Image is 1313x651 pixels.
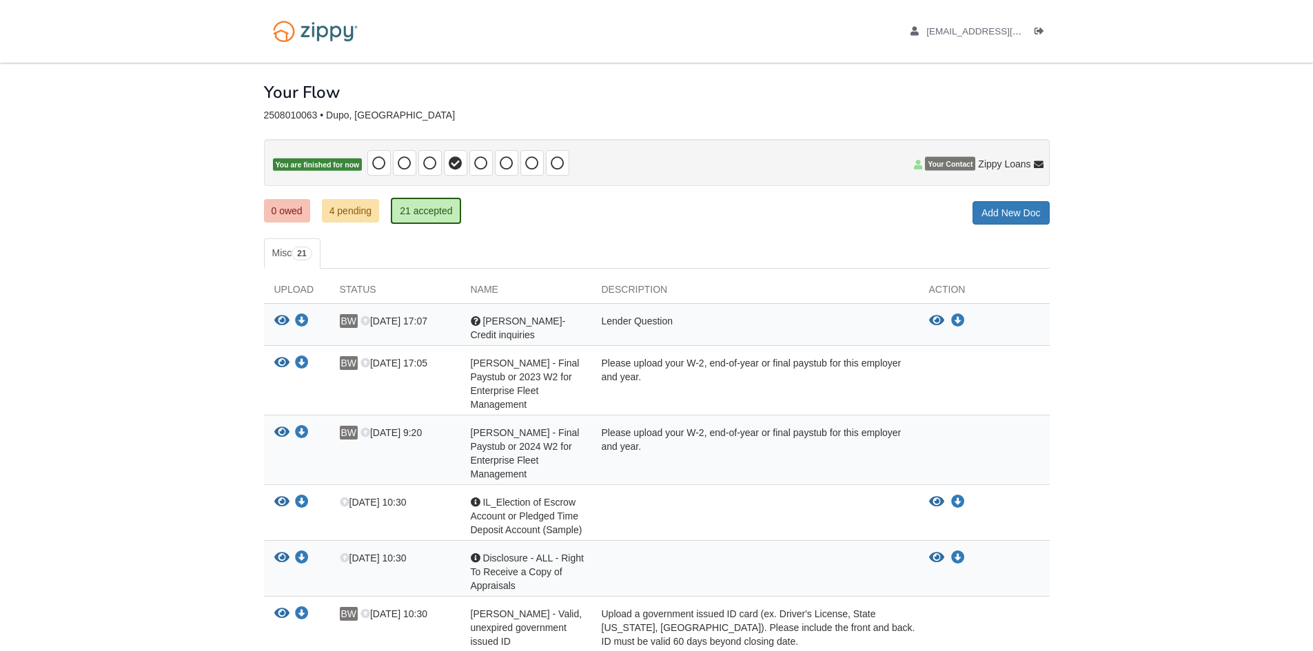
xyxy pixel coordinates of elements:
[264,199,310,223] a: 0 owed
[460,282,591,303] div: Name
[295,497,309,508] a: Download IL_Election of Escrow Account or Pledged Time Deposit Account (Sample)
[591,282,919,303] div: Description
[360,608,427,619] span: [DATE] 10:30
[591,607,919,648] div: Upload a government issued ID card (ex. Driver's License, State [US_STATE], [GEOGRAPHIC_DATA]). P...
[264,110,1050,121] div: 2508010063 • Dupo, [GEOGRAPHIC_DATA]
[951,497,965,508] a: Download IL_Election of Escrow Account or Pledged Time Deposit Account (Sample)
[340,552,407,564] span: [DATE] 10:30
[910,26,1085,40] a: edit profile
[360,316,427,327] span: [DATE] 17:07
[951,316,965,327] a: Download Benjamin Wuelling- Credit inquiries
[471,608,582,647] span: [PERSON_NAME] - Valid, unexpired government issued ID
[591,314,919,342] div: Lender Question
[360,358,427,369] span: [DATE] 17:05
[264,14,367,49] img: Logo
[274,551,289,566] button: View Disclosure - ALL - Right To Receive a Copy of Appraisals
[264,83,340,101] h1: Your Flow
[973,201,1050,225] a: Add New Doc
[274,356,289,371] button: View Benjamin Wuelling - Final Paystub or 2023 W2 for Enterprise Fleet Management
[295,358,309,369] a: Download Benjamin Wuelling - Final Paystub or 2023 W2 for Enterprise Fleet Management
[925,157,975,171] span: Your Contact
[264,238,320,269] a: Misc
[264,282,329,303] div: Upload
[471,497,582,535] span: IL_Election of Escrow Account or Pledged Time Deposit Account (Sample)
[919,282,1050,303] div: Action
[951,552,965,564] a: Download Disclosure - ALL - Right To Receive a Copy of Appraisals
[926,26,1084,37] span: benjaminwuelling@gmail.com
[273,158,363,172] span: You are finished for now
[591,426,919,481] div: Please upload your W-2, end-of-year or final paystub for this employer and year.
[471,358,580,410] span: [PERSON_NAME] - Final Paystub or 2023 W2 for Enterprise Fleet Management
[978,157,1030,171] span: Zippy Loans
[340,356,358,370] span: BW
[929,551,944,565] button: View Disclosure - ALL - Right To Receive a Copy of Appraisals
[329,282,460,303] div: Status
[360,427,422,438] span: [DATE] 9:20
[274,314,289,329] button: View Benjamin Wuelling- Credit inquiries
[295,316,309,327] a: Download Benjamin Wuelling- Credit inquiries
[471,552,584,591] span: Disclosure - ALL - Right To Receive a Copy of Appraisals
[1035,26,1050,40] a: Log out
[274,495,289,510] button: View IL_Election of Escrow Account or Pledged Time Deposit Account (Sample)
[292,247,312,260] span: 21
[274,607,289,621] button: View Benjamin Wuelling - Valid, unexpired government issued ID
[295,553,309,564] a: Download Disclosure - ALL - Right To Receive a Copy of Appraisals
[471,427,580,479] span: [PERSON_NAME] - Final Paystub or 2024 W2 for Enterprise Fleet Management
[340,497,407,508] span: [DATE] 10:30
[929,495,944,509] button: View IL_Election of Escrow Account or Pledged Time Deposit Account (Sample)
[340,426,358,440] span: BW
[391,198,461,224] a: 21 accepted
[274,426,289,440] button: View Benjamin Wuelling - Final Paystub or 2024 W2 for Enterprise Fleet Management
[340,607,358,621] span: BW
[295,428,309,439] a: Download Benjamin Wuelling - Final Paystub or 2024 W2 for Enterprise Fleet Management
[591,356,919,411] div: Please upload your W-2, end-of-year or final paystub for this employer and year.
[340,314,358,328] span: BW
[471,316,566,340] span: [PERSON_NAME]- Credit inquiries
[295,609,309,620] a: Download Benjamin Wuelling - Valid, unexpired government issued ID
[322,199,380,223] a: 4 pending
[929,314,944,328] button: View Benjamin Wuelling- Credit inquiries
